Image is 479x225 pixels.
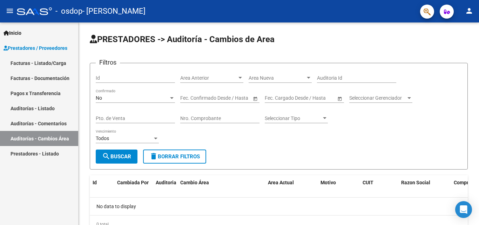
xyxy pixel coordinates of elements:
[268,180,294,185] span: Area Actual
[93,180,97,185] span: Id
[82,4,146,19] span: - [PERSON_NAME]
[455,201,472,218] div: Open Intercom Messenger
[102,152,110,160] mat-icon: search
[96,135,109,141] span: Todos
[296,95,331,101] input: Fecha fin
[6,7,14,15] mat-icon: menu
[153,175,177,206] datatable-header-cell: Auditoria
[265,95,290,101] input: Fecha inicio
[90,175,114,206] datatable-header-cell: Id
[465,7,473,15] mat-icon: person
[96,150,137,164] button: Buscar
[117,180,149,185] span: Cambiada Por
[321,180,336,185] span: Motivo
[55,4,82,19] span: - osdop
[114,175,153,206] datatable-header-cell: Cambiada Por
[249,75,305,81] span: Area Nueva
[349,95,406,101] span: Seleccionar Gerenciador
[90,34,275,44] span: PRESTADORES -> Auditoría - Cambios de Area
[336,95,343,102] button: Open calendar
[177,175,265,206] datatable-header-cell: Cambio Área
[102,153,131,160] span: Buscar
[149,153,200,160] span: Borrar Filtros
[149,152,158,160] mat-icon: delete
[318,175,360,206] datatable-header-cell: Motivo
[265,175,318,206] datatable-header-cell: Area Actual
[4,29,21,37] span: Inicio
[180,180,209,185] span: Cambio Área
[251,95,259,102] button: Open calendar
[363,180,373,185] span: CUIT
[4,44,67,52] span: Prestadores / Proveedores
[143,150,206,164] button: Borrar Filtros
[360,175,398,206] datatable-header-cell: CUIT
[96,58,120,67] h3: Filtros
[156,180,176,185] span: Auditoria
[96,95,102,101] span: No
[180,75,237,81] span: Area Anterior
[180,95,206,101] input: Fecha inicio
[212,95,246,101] input: Fecha fin
[90,198,468,215] div: No data to display
[265,115,322,121] span: Seleccionar Tipo
[398,175,451,206] datatable-header-cell: Razon Social
[401,180,430,185] span: Razon Social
